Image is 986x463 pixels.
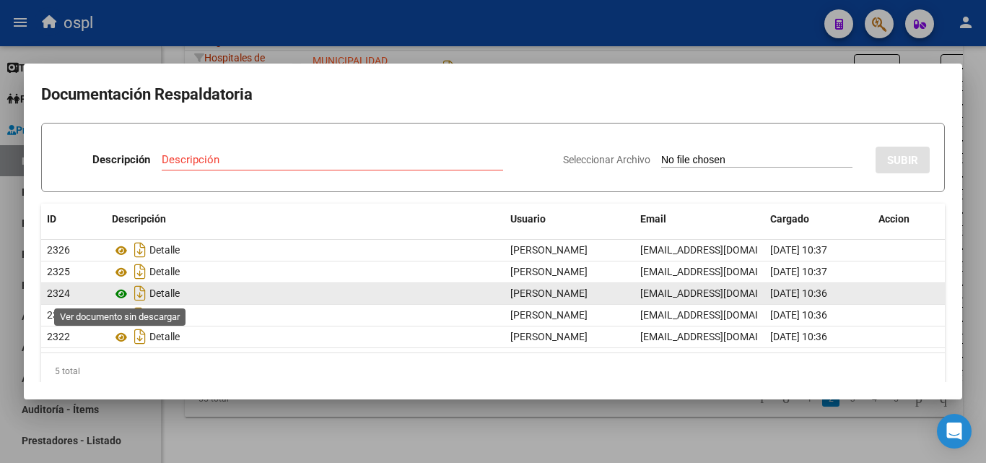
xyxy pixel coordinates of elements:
span: [PERSON_NAME] [510,287,588,299]
datatable-header-cell: Accion [873,204,945,235]
span: Seleccionar Archivo [563,154,650,165]
span: SUBIR [887,154,918,167]
span: 2322 [47,331,70,342]
span: 2325 [47,266,70,277]
div: Open Intercom Messenger [937,414,972,449]
span: [EMAIL_ADDRESS][DOMAIN_NAME] [640,309,800,321]
span: Usuario [510,213,546,225]
span: [PERSON_NAME] [510,331,588,342]
span: [EMAIL_ADDRESS][DOMAIN_NAME] [640,331,800,342]
span: Descripción [112,213,166,225]
div: 5 total [41,353,945,389]
span: [DATE] 10:36 [770,287,827,299]
span: 2323 [47,309,70,321]
datatable-header-cell: ID [41,204,106,235]
span: [DATE] 10:36 [770,309,827,321]
div: Detalle [112,238,499,261]
span: [DATE] 10:37 [770,244,827,256]
span: 2326 [47,244,70,256]
i: Descargar documento [131,303,149,326]
datatable-header-cell: Email [634,204,764,235]
span: [PERSON_NAME] [510,244,588,256]
i: Descargar documento [131,238,149,261]
span: ID [47,213,56,225]
span: [PERSON_NAME] [510,309,588,321]
span: [EMAIL_ADDRESS][DOMAIN_NAME] [640,244,800,256]
span: [DATE] 10:36 [770,331,827,342]
span: [DATE] 10:37 [770,266,827,277]
span: Cargado [770,213,809,225]
datatable-header-cell: Descripción [106,204,505,235]
i: Descargar documento [131,260,149,283]
div: Detalle [112,282,499,305]
span: Accion [878,213,909,225]
p: Descripción [92,152,150,168]
span: [EMAIL_ADDRESS][DOMAIN_NAME] [640,287,800,299]
i: Descargar documento [131,325,149,348]
span: [PERSON_NAME] [510,266,588,277]
div: Detalle [112,303,499,326]
datatable-header-cell: Cargado [764,204,873,235]
span: Email [640,213,666,225]
span: [EMAIL_ADDRESS][DOMAIN_NAME] [640,266,800,277]
div: Detalle [112,325,499,348]
datatable-header-cell: Usuario [505,204,634,235]
div: Detalle [112,260,499,283]
h2: Documentación Respaldatoria [41,81,945,108]
i: Descargar documento [131,282,149,305]
button: SUBIR [876,147,930,173]
span: 2324 [47,287,70,299]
